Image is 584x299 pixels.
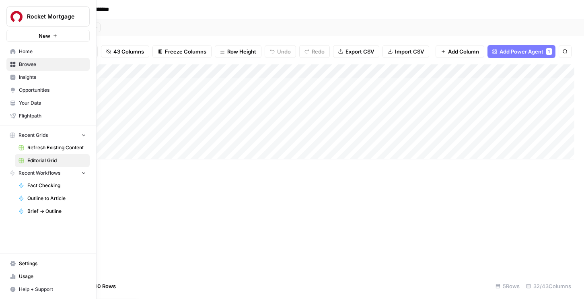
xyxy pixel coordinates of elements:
[277,47,291,56] span: Undo
[19,169,60,177] span: Recent Workflows
[6,109,90,122] a: Flightpath
[6,270,90,283] a: Usage
[19,260,86,267] span: Settings
[436,45,484,58] button: Add Column
[19,286,86,293] span: Help + Support
[345,47,374,56] span: Export CSV
[6,84,90,97] a: Opportunities
[15,141,90,154] a: Refresh Existing Content
[15,154,90,167] a: Editorial Grid
[27,208,86,215] span: Brief -> Outline
[19,132,48,139] span: Recent Grids
[19,99,86,107] span: Your Data
[6,45,90,58] a: Home
[27,12,76,21] span: Rocket Mortgage
[548,48,550,55] span: 1
[395,47,424,56] span: Import CSV
[152,45,212,58] button: Freeze Columns
[523,280,574,293] div: 32/43 Columns
[299,45,330,58] button: Redo
[6,6,90,27] button: Workspace: Rocket Mortgage
[546,48,552,55] div: 1
[9,9,24,24] img: Rocket Mortgage Logo
[227,47,256,56] span: Row Height
[165,47,206,56] span: Freeze Columns
[312,47,325,56] span: Redo
[6,257,90,270] a: Settings
[19,112,86,120] span: Flightpath
[113,47,144,56] span: 43 Columns
[487,45,555,58] button: Add Power Agent1
[19,74,86,81] span: Insights
[101,45,149,58] button: 43 Columns
[265,45,296,58] button: Undo
[6,30,90,42] button: New
[448,47,479,56] span: Add Column
[333,45,379,58] button: Export CSV
[19,48,86,55] span: Home
[6,58,90,71] a: Browse
[19,87,86,94] span: Opportunities
[500,47,543,56] span: Add Power Agent
[27,182,86,189] span: Fact Checking
[6,129,90,141] button: Recent Grids
[492,280,523,293] div: 5 Rows
[19,273,86,280] span: Usage
[84,282,116,290] span: Add 10 Rows
[215,45,261,58] button: Row Height
[27,144,86,151] span: Refresh Existing Content
[6,71,90,84] a: Insights
[6,97,90,109] a: Your Data
[27,157,86,164] span: Editorial Grid
[27,195,86,202] span: Outline to Article
[15,192,90,205] a: Outline to Article
[15,179,90,192] a: Fact Checking
[39,32,50,40] span: New
[15,205,90,218] a: Brief -> Outline
[6,167,90,179] button: Recent Workflows
[19,61,86,68] span: Browse
[6,283,90,296] button: Help + Support
[382,45,429,58] button: Import CSV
